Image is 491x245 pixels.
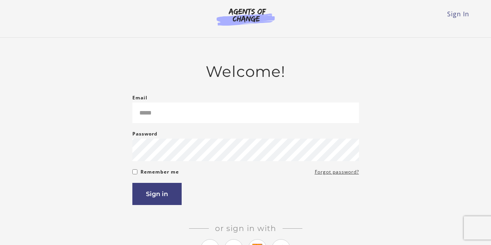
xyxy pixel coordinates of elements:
[141,167,179,177] label: Remember me
[132,129,158,139] label: Password
[447,10,469,18] a: Sign In
[209,224,283,233] span: Or sign in with
[132,183,182,205] button: Sign in
[132,93,147,103] label: Email
[208,8,283,26] img: Agents of Change Logo
[315,167,359,177] a: Forgot password?
[132,63,359,81] h2: Welcome!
